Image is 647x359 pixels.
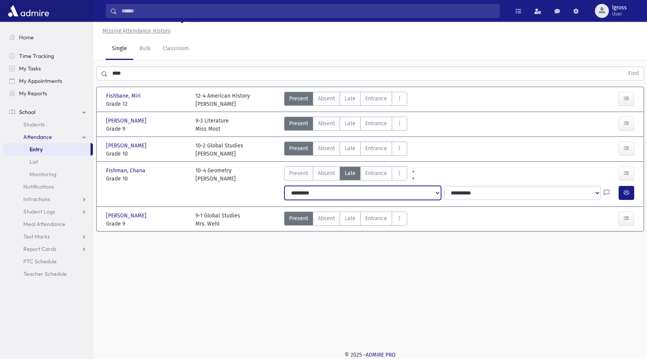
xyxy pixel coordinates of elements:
span: lgross [612,5,627,11]
span: Present [289,214,308,222]
a: School [3,106,93,118]
span: Grade 9 [106,220,188,228]
span: Fishbane, Miri [106,92,142,100]
a: Notifications [3,180,93,193]
span: Attendance [23,133,52,140]
span: User [612,11,627,17]
span: PTC Schedule [23,258,57,265]
span: Present [289,144,308,152]
button: Find [624,67,644,80]
span: Home [19,34,34,41]
span: My Tasks [19,65,41,72]
a: Report Cards [3,243,93,255]
span: Entrance [365,119,387,128]
a: Home [3,31,93,44]
a: Infractions [3,193,93,205]
div: AttTypes [284,92,407,108]
span: [PERSON_NAME] [106,142,148,150]
a: PTC Schedule [3,255,93,268]
span: Student Logs [23,208,55,215]
span: Absent [318,144,335,152]
span: Entrance [365,169,387,177]
a: Classroom [157,38,195,60]
a: Entry [3,143,91,156]
a: Single [106,38,133,60]
a: Time Tracking [3,50,93,62]
span: Late [345,169,356,177]
span: Report Cards [23,245,56,252]
a: Bulk [133,38,157,60]
span: Notifications [23,183,54,190]
img: AdmirePro [6,3,51,19]
span: [PERSON_NAME] [106,117,148,125]
div: AttTypes [284,212,407,228]
span: Entry [30,146,43,153]
span: Fishman, Chana [106,166,147,175]
span: Present [289,95,308,103]
span: Students [23,121,45,128]
span: Grade 9 [106,125,188,133]
a: My Reports [3,87,93,100]
a: Monitoring [3,168,93,180]
div: © 2025 - [106,351,635,359]
span: Time Tracking [19,53,54,60]
span: Grade 10 [106,175,188,183]
a: Meal Attendance [3,218,93,230]
a: Test Marks [3,230,93,243]
span: Present [289,119,308,128]
span: My Appointments [19,77,62,84]
input: Search [117,4,499,18]
span: Entrance [365,144,387,152]
span: Late [345,144,356,152]
span: My Reports [19,90,47,97]
span: Absent [318,95,335,103]
span: Meal Attendance [23,221,65,228]
span: Grade 10 [106,150,188,158]
div: 9-3 Literature Miss Most [195,117,229,133]
a: List [3,156,93,168]
span: Grade 12 [106,100,188,108]
div: AttTypes [284,117,407,133]
span: Absent [318,214,335,222]
div: 10-4 Geometry [PERSON_NAME] [195,166,236,183]
a: Attendance [3,131,93,143]
a: Missing Attendance History [99,28,171,34]
span: Infractions [23,196,50,203]
span: Entrance [365,95,387,103]
span: Entrance [365,214,387,222]
div: AttTypes [284,166,407,183]
a: Student Logs [3,205,93,218]
span: Late [345,214,356,222]
a: Students [3,118,93,131]
a: My Tasks [3,62,93,75]
span: Teacher Schedule [23,270,67,277]
span: Monitoring [30,171,56,178]
span: Late [345,95,356,103]
div: 9-1 Global Studies Mrs. Wehl [195,212,240,228]
span: Test Marks [23,233,50,240]
span: Absent [318,169,335,177]
span: Present [289,169,308,177]
span: School [19,109,35,116]
div: 12-4 American History [PERSON_NAME] [195,92,250,108]
a: Teacher Schedule [3,268,93,280]
u: Missing Attendance History [103,28,171,34]
span: [PERSON_NAME] [106,212,148,220]
div: AttTypes [284,142,407,158]
div: 10-2 Global Studies [PERSON_NAME] [195,142,243,158]
a: My Appointments [3,75,93,87]
span: List [30,158,38,165]
span: Absent [318,119,335,128]
span: Late [345,119,356,128]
